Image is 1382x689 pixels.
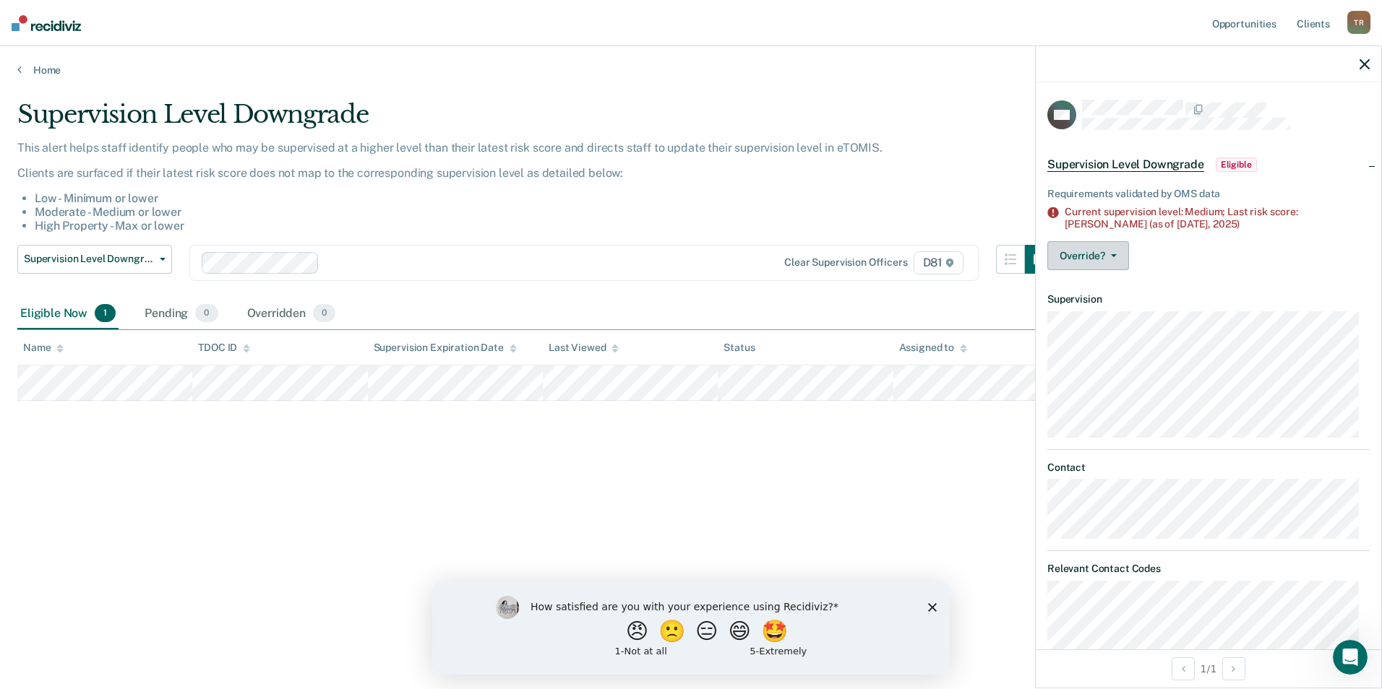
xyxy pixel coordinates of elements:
div: Last Viewed [549,342,619,354]
button: Next Opportunity [1222,657,1245,680]
div: Requirements validated by OMS data [1047,188,1370,200]
li: High Property - Max or lower [35,219,1054,233]
li: Moderate - Medium or lower [35,205,1054,219]
span: 1 [95,304,116,323]
span: Supervision Level Downgrade [1047,157,1204,172]
span: 2025) [1213,218,1240,230]
p: This alert helps staff identify people who may be supervised at a higher level than their latest ... [17,141,1054,155]
li: Low - Minimum or lower [35,191,1054,205]
div: TDOC ID [198,342,250,354]
div: Status [724,342,755,354]
div: Supervision Level Downgrade [17,100,1054,141]
div: Eligible Now [17,298,119,330]
div: T R [1347,11,1370,34]
div: Supervision Expiration Date [374,342,517,354]
button: Override? [1047,241,1129,270]
a: Home [17,64,1365,77]
button: Previous Opportunity [1172,657,1195,680]
div: 1 / 1 [1036,649,1381,688]
span: 0 [195,304,218,323]
dt: Relevant Contact Codes [1047,563,1370,575]
div: Supervision Level DowngradeEligible [1036,142,1381,188]
span: Eligible [1216,157,1257,172]
span: D81 [914,251,963,274]
div: Assigned to [899,342,967,354]
div: Name [23,342,64,354]
p: Clients are surfaced if their latest risk score does not map to the corresponding supervision lev... [17,166,1054,180]
div: Overridden [244,298,339,330]
iframe: Intercom live chat [1333,640,1368,675]
div: Pending [142,298,220,330]
iframe: Survey by Kim from Recidiviz [432,581,950,675]
img: Recidiviz [12,15,81,31]
div: Clear supervision officers [784,256,907,269]
span: Supervision Level Downgrade [24,253,154,265]
dt: Supervision [1047,293,1370,305]
div: Current supervision level: Medium; Last risk score: [PERSON_NAME] (as of [DATE], [1065,206,1370,230]
dt: Contact [1047,461,1370,474]
span: 0 [313,304,335,323]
